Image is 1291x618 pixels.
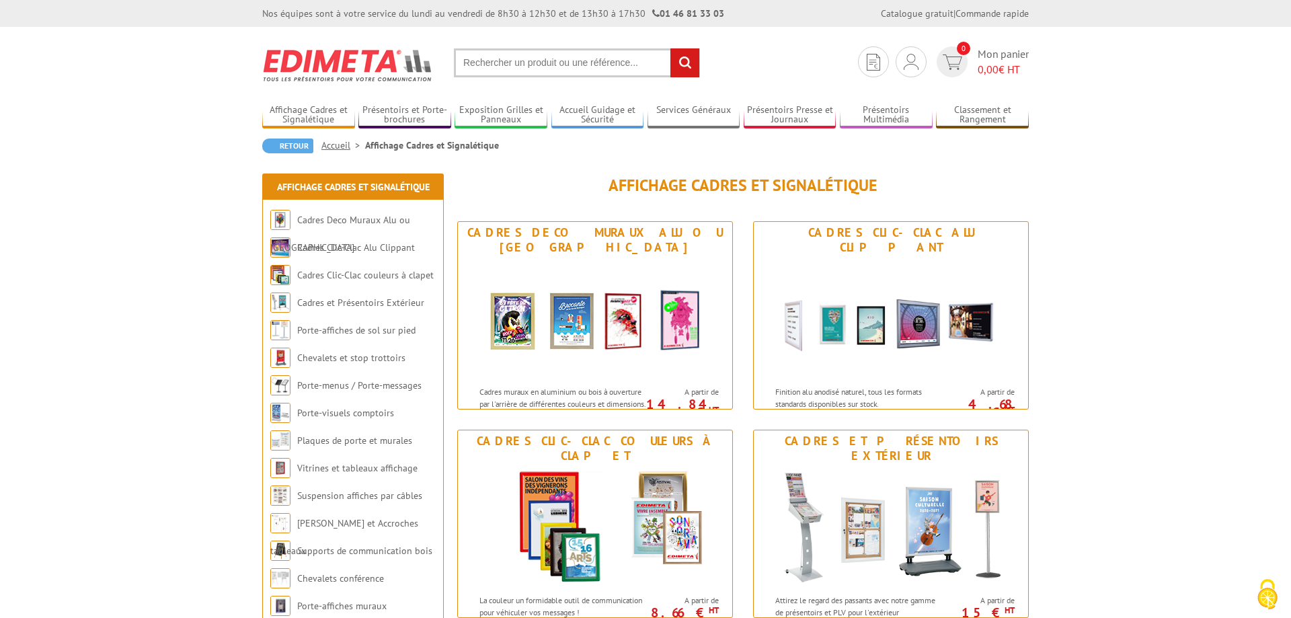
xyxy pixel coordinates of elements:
[1005,404,1015,416] sup: HT
[650,595,719,606] span: A partir de
[643,400,719,416] p: 14.84 €
[457,430,733,618] a: Cadres Clic-Clac couleurs à clapet Cadres Clic-Clac couleurs à clapet La couleur un formidable ou...
[262,40,434,90] img: Edimeta
[881,7,953,20] a: Catalogue gratuit
[881,7,1029,20] div: |
[978,46,1029,77] span: Mon panier
[471,467,719,588] img: Cadres Clic-Clac couleurs à clapet
[270,486,290,506] img: Suspension affiches par câbles
[297,545,432,557] a: Supports de communication bois
[297,434,412,447] a: Plaques de porte et murales
[270,265,290,285] img: Cadres Clic-Clac couleurs à clapet
[939,400,1015,416] p: 4.68 €
[297,324,416,336] a: Porte-affiches de sol sur pied
[270,293,290,313] img: Cadres et Présentoirs Extérieur
[270,513,290,533] img: Cimaises et Accroches tableaux
[939,609,1015,617] p: 15 €
[270,430,290,451] img: Plaques de porte et murales
[957,42,970,55] span: 0
[270,596,290,616] img: Porte-affiches muraux
[262,7,724,20] div: Nos équipes sont à votre service du lundi au vendredi de 8h30 à 12h30 et de 13h30 à 17h30
[270,320,290,340] img: Porte-affiches de sol sur pied
[270,348,290,368] img: Chevalets et stop trottoirs
[757,434,1025,463] div: Cadres et Présentoirs Extérieur
[270,458,290,478] img: Vitrines et tableaux affichage
[840,104,933,126] a: Présentoirs Multimédia
[1244,572,1291,618] button: Cookies (fenêtre modale)
[454,48,700,77] input: Rechercher un produit ou une référence...
[262,139,313,153] a: Retour
[767,467,1015,588] img: Cadres et Présentoirs Extérieur
[650,387,719,397] span: A partir de
[753,430,1029,618] a: Cadres et Présentoirs Extérieur Cadres et Présentoirs Extérieur Attirez le regard des passants av...
[955,7,1029,20] a: Commande rapide
[270,375,290,395] img: Porte-menus / Porte-messages
[270,210,290,230] img: Cadres Deco Muraux Alu ou Bois
[479,386,646,432] p: Cadres muraux en aluminium ou bois à ouverture par l'arrière de différentes couleurs et dimension...
[297,462,418,474] a: Vitrines et tableaux affichage
[270,568,290,588] img: Chevalets conférence
[753,221,1029,410] a: Cadres Clic-Clac Alu Clippant Cadres Clic-Clac Alu Clippant Finition alu anodisé naturel, tous le...
[709,605,719,616] sup: HT
[262,104,355,126] a: Affichage Cadres et Signalétique
[277,181,430,193] a: Affichage Cadres et Signalétique
[457,221,733,410] a: Cadres Deco Muraux Alu ou [GEOGRAPHIC_DATA] Cadres Deco Muraux Alu ou Bois Cadres muraux en alumi...
[551,104,644,126] a: Accueil Guidage et Sécurité
[358,104,451,126] a: Présentoirs et Porte-brochures
[670,48,699,77] input: rechercher
[1005,605,1015,616] sup: HT
[297,490,422,502] a: Suspension affiches par câbles
[709,404,719,416] sup: HT
[297,572,384,584] a: Chevalets conférence
[365,139,499,152] li: Affichage Cadres et Signalétique
[457,177,1029,194] h1: Affichage Cadres et Signalétique
[471,258,719,379] img: Cadres Deco Muraux Alu ou Bois
[933,46,1029,77] a: devis rapide 0 Mon panier 0,00€ HT
[946,595,1015,606] span: A partir de
[270,517,418,557] a: [PERSON_NAME] et Accroches tableaux
[775,386,942,409] p: Finition alu anodisé naturel, tous les formats standards disponibles sur stock.
[455,104,547,126] a: Exposition Grilles et Panneaux
[946,387,1015,397] span: A partir de
[461,225,729,255] div: Cadres Deco Muraux Alu ou [GEOGRAPHIC_DATA]
[978,63,999,76] span: 0,00
[744,104,836,126] a: Présentoirs Presse et Journaux
[643,609,719,617] p: 8.66 €
[757,225,1025,255] div: Cadres Clic-Clac Alu Clippant
[1251,578,1284,611] img: Cookies (fenêtre modale)
[936,104,1029,126] a: Classement et Rangement
[297,241,415,254] a: Cadres Clic-Clac Alu Clippant
[297,352,405,364] a: Chevalets et stop trottoirs
[297,379,422,391] a: Porte-menus / Porte-messages
[867,54,880,71] img: devis rapide
[297,407,394,419] a: Porte-visuels comptoirs
[648,104,740,126] a: Services Généraux
[767,258,1015,379] img: Cadres Clic-Clac Alu Clippant
[461,434,729,463] div: Cadres Clic-Clac couleurs à clapet
[270,214,410,254] a: Cadres Deco Muraux Alu ou [GEOGRAPHIC_DATA]
[297,600,387,612] a: Porte-affiches muraux
[479,594,646,617] p: La couleur un formidable outil de communication pour véhiculer vos messages !
[297,297,424,309] a: Cadres et Présentoirs Extérieur
[978,62,1029,77] span: € HT
[943,54,962,70] img: devis rapide
[775,594,942,617] p: Attirez le regard des passants avec notre gamme de présentoirs et PLV pour l'extérieur
[904,54,918,70] img: devis rapide
[270,403,290,423] img: Porte-visuels comptoirs
[321,139,365,151] a: Accueil
[297,269,434,281] a: Cadres Clic-Clac couleurs à clapet
[652,7,724,20] strong: 01 46 81 33 03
